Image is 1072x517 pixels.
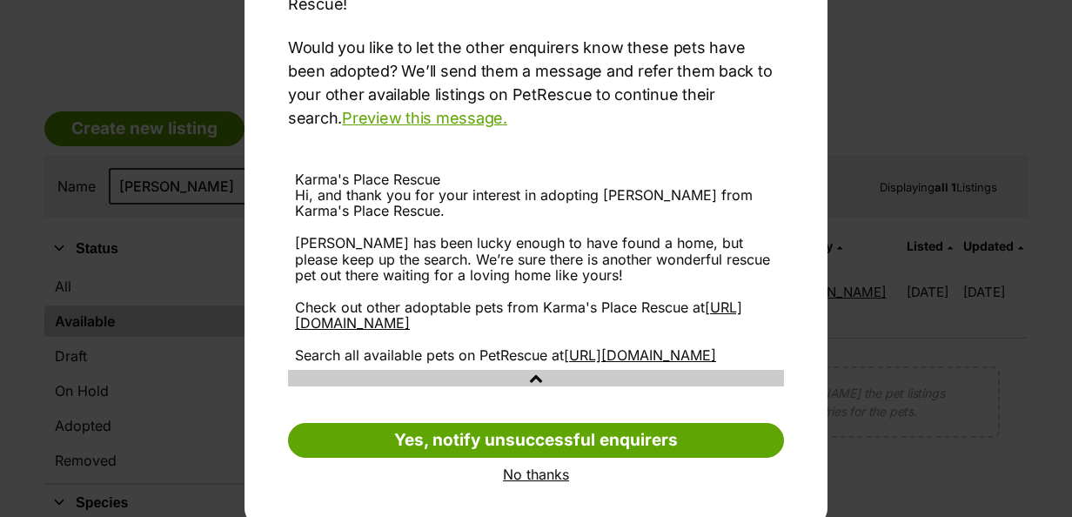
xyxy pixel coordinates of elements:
div: Hi, and thank you for your interest in adopting [PERSON_NAME] from Karma's Place Rescue. [PERSON_... [295,187,777,363]
a: [URL][DOMAIN_NAME] [295,299,742,332]
a: [URL][DOMAIN_NAME] [564,346,716,364]
p: Would you like to let the other enquirers know these pets have been adopted? We’ll send them a me... [288,36,784,130]
span: Karma's Place Rescue [295,171,440,188]
a: Yes, notify unsuccessful enquirers [288,423,784,458]
a: No thanks [288,467,784,482]
a: Preview this message. [342,109,507,127]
